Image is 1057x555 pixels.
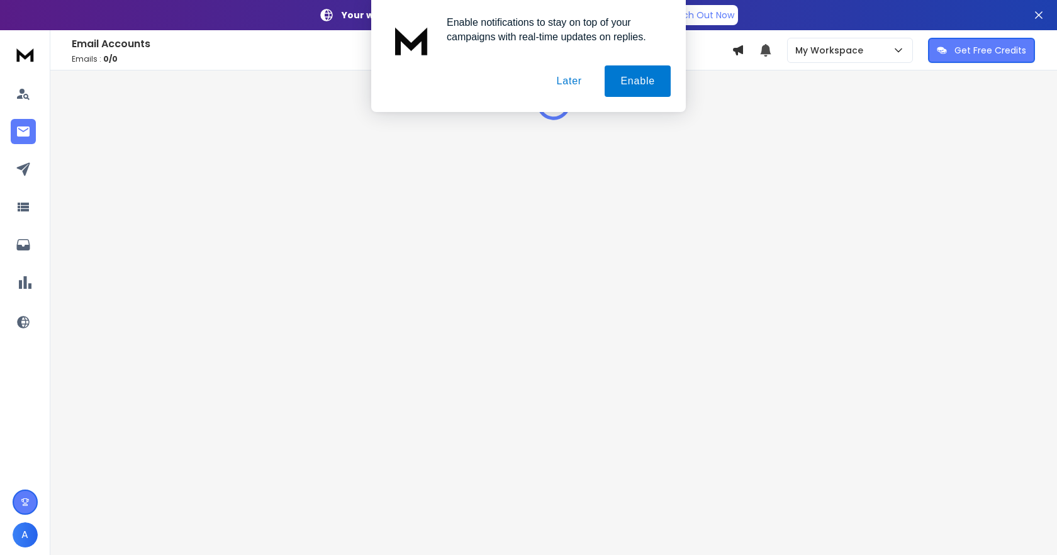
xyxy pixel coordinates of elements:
[386,15,437,65] img: notification icon
[13,522,38,547] button: A
[605,65,671,97] button: Enable
[540,65,597,97] button: Later
[437,15,671,44] div: Enable notifications to stay on top of your campaigns with real-time updates on replies.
